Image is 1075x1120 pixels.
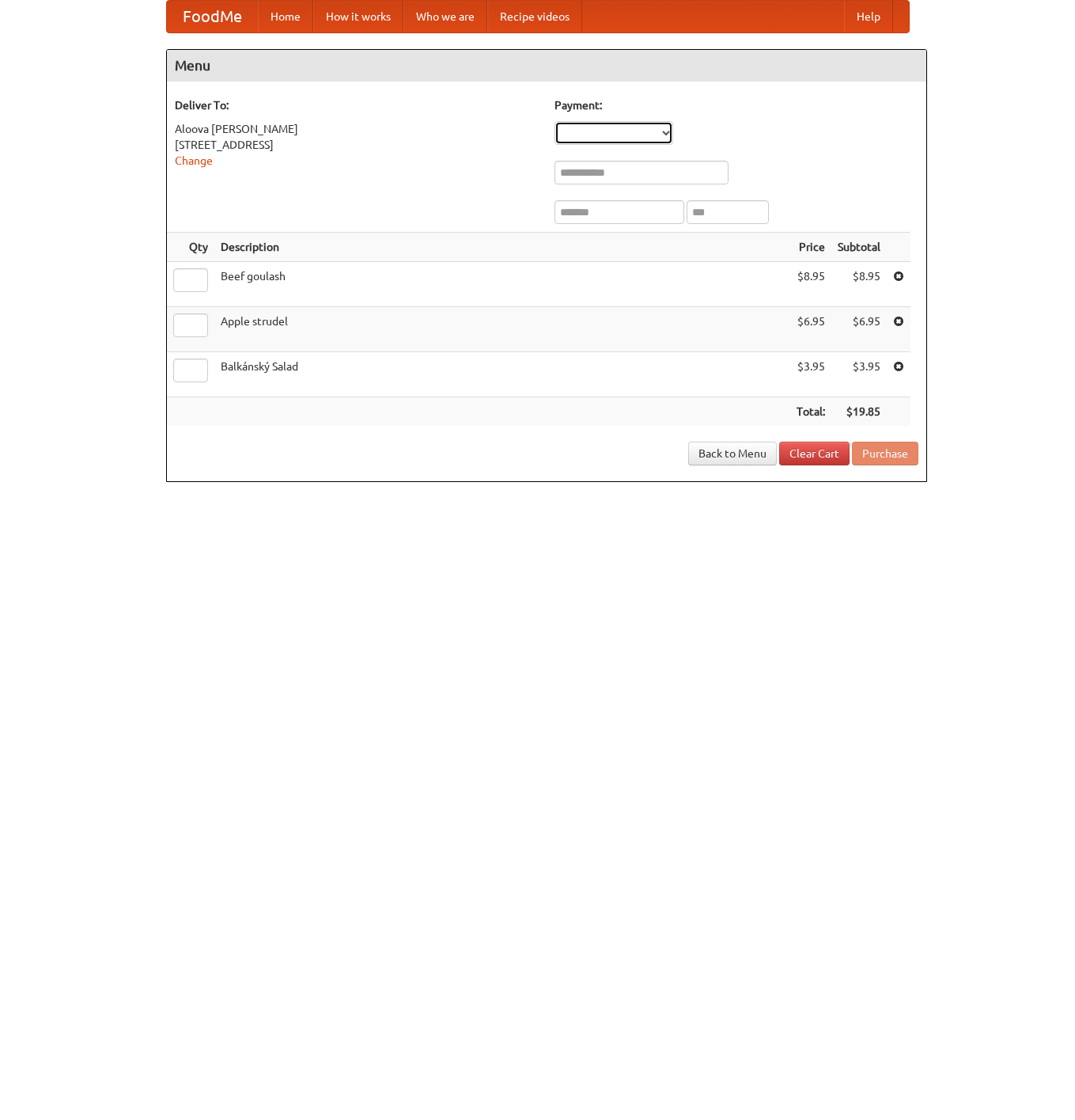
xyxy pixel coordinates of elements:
a: FoodMe [167,1,258,32]
td: Apple strudel [214,307,790,352]
div: [STREET_ADDRESS] [175,137,539,153]
td: $3.95 [790,352,831,397]
h4: Menu [167,50,926,82]
th: Qty [167,233,214,262]
a: Clear Cart [779,442,850,465]
th: Subtotal [831,233,887,262]
td: $6.95 [831,307,887,352]
td: Beef goulash [214,262,790,307]
a: Change [175,154,213,167]
th: Total: [790,397,831,427]
td: Balkánský Salad [214,352,790,397]
div: Aloova [PERSON_NAME] [175,121,539,137]
a: How it works [313,1,403,32]
th: Description [214,233,790,262]
a: Help [844,1,893,32]
a: Who we are [403,1,487,32]
td: $8.95 [831,262,887,307]
h5: Deliver To: [175,97,539,113]
td: $3.95 [831,352,887,397]
a: Recipe videos [487,1,582,32]
button: Purchase [852,442,918,465]
th: Price [790,233,831,262]
th: $19.85 [831,397,887,427]
td: $6.95 [790,307,831,352]
h5: Payment: [555,97,918,113]
a: Back to Menu [688,442,777,465]
a: Home [258,1,313,32]
td: $8.95 [790,262,831,307]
